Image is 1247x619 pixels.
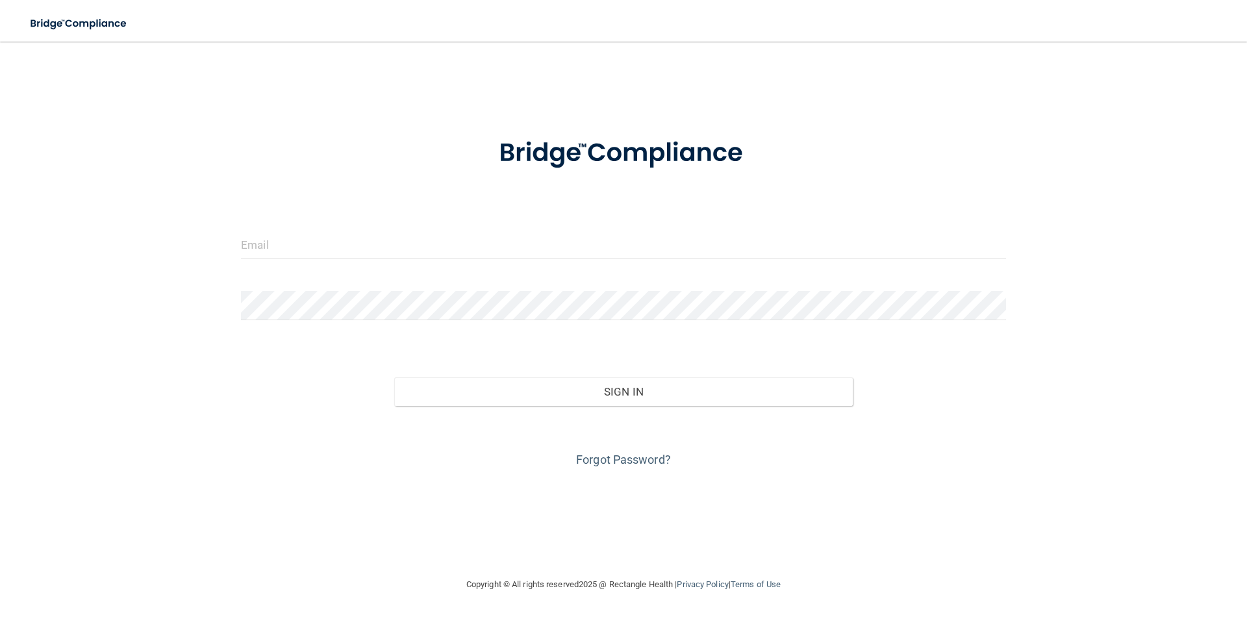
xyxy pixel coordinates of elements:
[576,453,671,466] a: Forgot Password?
[386,564,861,605] div: Copyright © All rights reserved 2025 @ Rectangle Health | |
[731,579,781,589] a: Terms of Use
[677,579,728,589] a: Privacy Policy
[394,377,853,406] button: Sign In
[472,120,775,187] img: bridge_compliance_login_screen.278c3ca4.svg
[19,10,139,37] img: bridge_compliance_login_screen.278c3ca4.svg
[241,230,1006,259] input: Email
